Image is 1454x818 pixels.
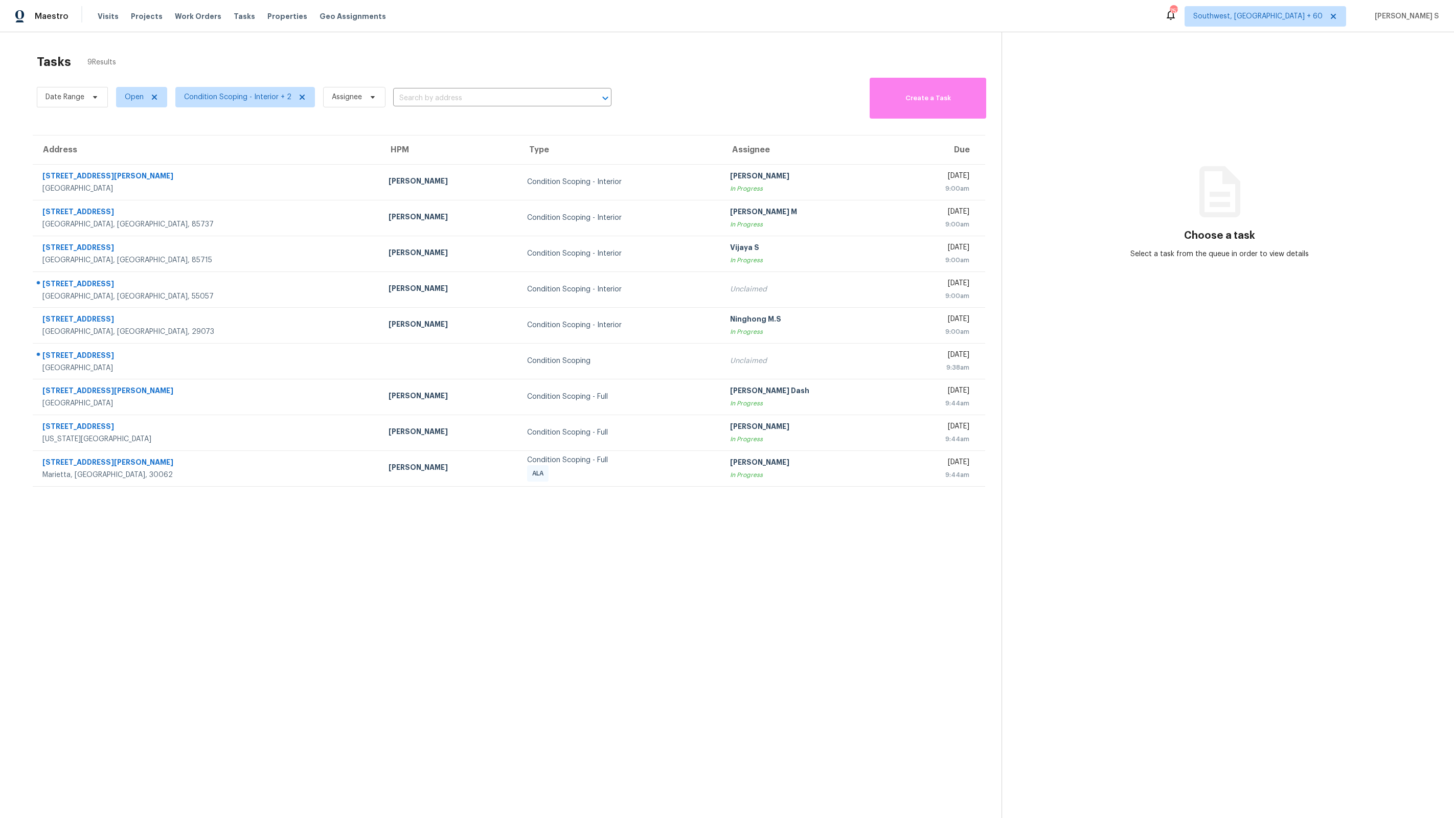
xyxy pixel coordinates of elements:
div: Condition Scoping - Interior [527,284,714,294]
div: Ninghong M.S [730,314,889,327]
div: [GEOGRAPHIC_DATA], [GEOGRAPHIC_DATA], 85737 [42,219,372,230]
div: In Progress [730,398,889,408]
div: In Progress [730,470,889,480]
span: [PERSON_NAME] S [1371,11,1439,21]
div: [PERSON_NAME] [389,283,511,296]
div: [DATE] [905,278,969,291]
div: 9:00am [905,291,969,301]
th: Assignee [722,135,897,164]
div: In Progress [730,434,889,444]
span: Visits [98,11,119,21]
div: Condition Scoping - Full [527,392,714,402]
h2: Tasks [37,57,71,67]
div: 9:00am [905,219,969,230]
div: 9:44am [905,470,969,480]
div: [PERSON_NAME] M [730,207,889,219]
div: [PERSON_NAME] [389,462,511,475]
span: 9 Results [87,57,116,67]
span: Tasks [234,13,255,20]
span: Condition Scoping - Interior + 2 [184,92,291,102]
div: [PERSON_NAME] [389,176,511,189]
div: Condition Scoping [527,356,714,366]
div: [STREET_ADDRESS] [42,207,372,219]
div: [GEOGRAPHIC_DATA] [42,398,372,408]
div: In Progress [730,327,889,337]
div: Unclaimed [730,356,889,366]
div: In Progress [730,184,889,194]
th: Type [519,135,722,164]
div: [DATE] [905,421,969,434]
div: 9:00am [905,255,969,265]
div: [DATE] [905,171,969,184]
div: [STREET_ADDRESS] [42,350,372,363]
div: Condition Scoping - Interior [527,320,714,330]
span: ALA [532,468,548,479]
div: 9:38am [905,362,969,373]
span: Properties [267,11,307,21]
div: 9:00am [905,327,969,337]
div: Condition Scoping - Interior [527,177,714,187]
div: [DATE] [905,350,969,362]
div: 9:44am [905,398,969,408]
div: [STREET_ADDRESS] [42,279,372,291]
div: [PERSON_NAME] [730,171,889,184]
div: In Progress [730,255,889,265]
div: Marietta, [GEOGRAPHIC_DATA], 30062 [42,470,372,480]
div: Vijaya S [730,242,889,255]
div: Condition Scoping - Interior [527,213,714,223]
div: [PERSON_NAME] [389,391,511,403]
th: Address [33,135,380,164]
div: [GEOGRAPHIC_DATA], [GEOGRAPHIC_DATA], 55057 [42,291,372,302]
div: [PERSON_NAME] [389,319,511,332]
div: 9:00am [905,184,969,194]
div: [PERSON_NAME] [389,212,511,224]
input: Search by address [393,90,583,106]
div: [DATE] [905,457,969,470]
div: [DATE] [905,207,969,219]
div: [STREET_ADDRESS] [42,314,372,327]
span: Assignee [332,92,362,102]
div: Condition Scoping - Full [527,455,714,465]
div: [DATE] [905,242,969,255]
span: Southwest, [GEOGRAPHIC_DATA] + 60 [1193,11,1323,21]
div: [STREET_ADDRESS][PERSON_NAME] [42,171,372,184]
div: [US_STATE][GEOGRAPHIC_DATA] [42,434,372,444]
span: Work Orders [175,11,221,21]
div: [PERSON_NAME] [389,247,511,260]
div: Select a task from the queue in order to view details [1111,249,1329,259]
div: [GEOGRAPHIC_DATA] [42,184,372,194]
div: [STREET_ADDRESS] [42,242,372,255]
button: Create a Task [870,78,986,119]
div: [DATE] [905,314,969,327]
div: In Progress [730,219,889,230]
div: [PERSON_NAME] [389,426,511,439]
button: Open [598,91,612,105]
div: Condition Scoping - Interior [527,248,714,259]
div: [PERSON_NAME] Dash [730,385,889,398]
div: [STREET_ADDRESS] [42,421,372,434]
div: [PERSON_NAME] [730,457,889,470]
span: Create a Task [875,93,981,104]
div: [GEOGRAPHIC_DATA], [GEOGRAPHIC_DATA], 85715 [42,255,372,265]
div: [GEOGRAPHIC_DATA], [GEOGRAPHIC_DATA], 29073 [42,327,372,337]
div: [STREET_ADDRESS][PERSON_NAME] [42,385,372,398]
h3: Choose a task [1184,231,1255,241]
div: Unclaimed [730,284,889,294]
span: Open [125,92,144,102]
span: Geo Assignments [320,11,386,21]
th: HPM [380,135,519,164]
div: 9:44am [905,434,969,444]
th: Due [897,135,985,164]
div: [PERSON_NAME] [730,421,889,434]
div: [DATE] [905,385,969,398]
span: Date Range [46,92,84,102]
span: Maestro [35,11,69,21]
div: Condition Scoping - Full [527,427,714,438]
div: [STREET_ADDRESS][PERSON_NAME] [42,457,372,470]
div: [GEOGRAPHIC_DATA] [42,363,372,373]
div: 757 [1170,6,1177,16]
span: Projects [131,11,163,21]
